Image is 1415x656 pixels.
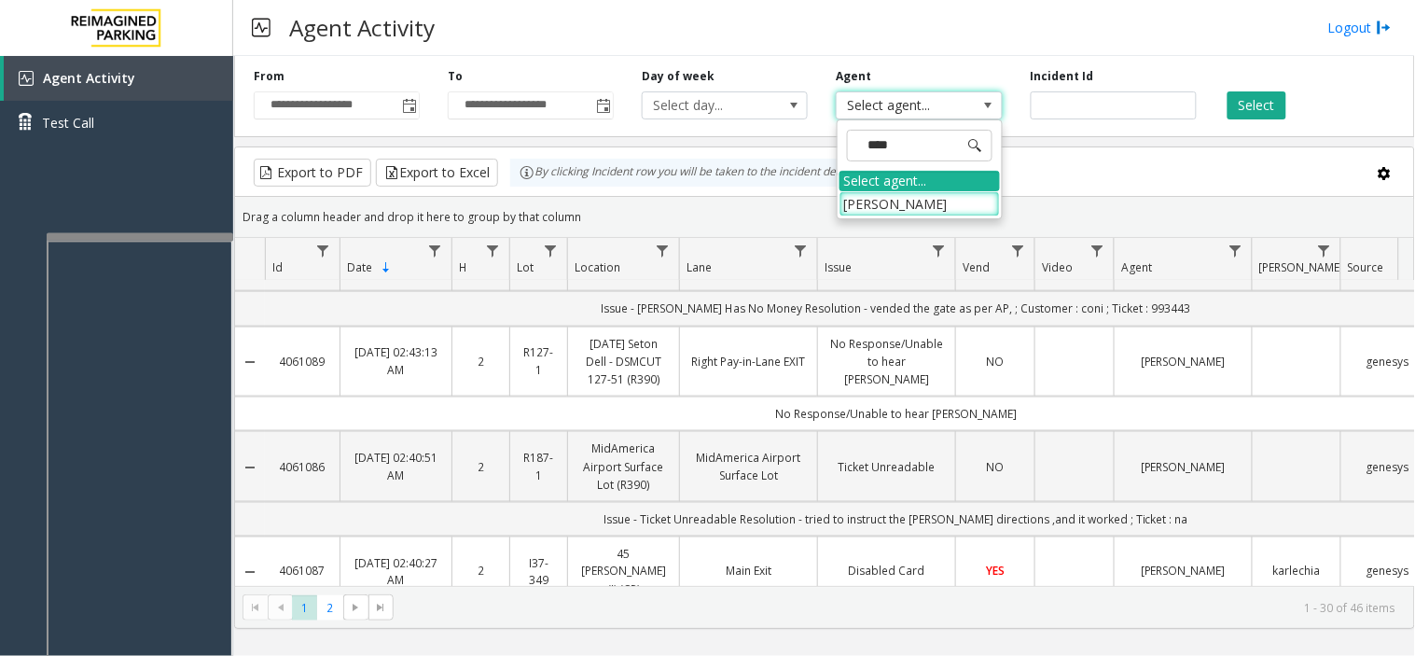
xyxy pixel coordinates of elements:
a: [PERSON_NAME] [1126,458,1241,476]
img: pageIcon [252,5,271,50]
a: MidAmerica Airport Surface Lot (R390) [579,440,668,494]
a: Lane Filter Menu [788,238,813,263]
span: Toggle popup [398,92,419,119]
a: [DATE] Seton Dell - DSMCUT 127-51 (R390) [579,335,668,389]
span: Go to the last page [368,594,394,621]
span: Id [272,259,283,275]
a: Logout [1328,18,1392,37]
a: Collapse Details [235,355,265,370]
a: [PERSON_NAME] [1126,353,1241,370]
a: Disabled Card [829,563,944,580]
a: 4061086 [276,458,328,476]
li: [PERSON_NAME] [839,191,1000,216]
div: Data table [235,238,1414,586]
a: Ticket Unreadable [829,458,944,476]
kendo-pager-info: 1 - 30 of 46 items [405,600,1395,616]
span: YES [986,564,1005,579]
a: R127-1 [521,343,556,379]
a: 2 [464,563,498,580]
a: 4061089 [276,353,328,370]
a: [DATE] 02:40:51 AM [352,449,440,484]
span: Page 1 [292,595,317,621]
a: NO [967,353,1023,370]
label: Day of week [642,68,714,85]
span: Video [1042,259,1073,275]
a: Issue Filter Menu [926,238,951,263]
label: To [448,68,463,85]
a: 2 [464,353,498,370]
span: Source [1348,259,1384,275]
a: Agent Activity [4,56,233,101]
a: H Filter Menu [480,238,506,263]
button: Select [1228,91,1286,119]
a: Collapse Details [235,460,265,475]
span: Sortable [379,260,394,275]
a: Vend Filter Menu [1006,238,1031,263]
span: H [459,259,467,275]
span: Test Call [42,113,94,133]
a: Right Pay-in-Lane EXIT [691,353,806,370]
button: Export to PDF [254,159,371,187]
a: Collapse Details [235,565,265,580]
a: [PERSON_NAME] [1126,563,1241,580]
a: No Response/Unable to hear [PERSON_NAME] [829,335,944,389]
span: Select day... [643,92,774,119]
a: Date Filter Menu [423,238,448,263]
label: Incident Id [1031,68,1094,85]
a: [DATE] 02:43:13 AM [352,343,440,379]
button: Export to Excel [376,159,498,187]
a: Lot Filter Menu [538,238,563,263]
div: Drag a column header and drop it here to group by that column [235,201,1414,233]
span: Go to the next page [349,600,364,615]
a: Id Filter Menu [311,238,336,263]
a: NO [967,458,1023,476]
span: Go to the last page [373,600,388,615]
img: logout [1377,18,1392,37]
span: Date [347,259,372,275]
span: Agent [1121,259,1152,275]
span: Select agent... [837,92,968,119]
a: Main Exit [691,563,806,580]
span: [PERSON_NAME] [1259,259,1344,275]
a: Video Filter Menu [1085,238,1110,263]
span: Page 2 [317,595,342,621]
h3: Agent Activity [280,5,444,50]
span: NO [987,354,1005,370]
span: Issue [825,259,852,275]
div: Select agent... [839,171,1000,191]
a: 45 [PERSON_NAME] (I) (CP) [579,545,668,599]
span: Toggle popup [592,92,613,119]
a: 4061087 [276,563,328,580]
label: Agent [836,68,871,85]
img: infoIcon.svg [520,165,534,180]
div: By clicking Incident row you will be taken to the incident details page. [510,159,898,187]
a: Parker Filter Menu [1311,238,1337,263]
span: Lot [517,259,534,275]
span: Agent Activity [43,69,135,87]
a: [DATE] 02:40:27 AM [352,554,440,590]
a: karlechia [1264,563,1329,580]
img: 'icon' [19,71,34,86]
a: Location Filter Menu [650,238,675,263]
span: Go to the next page [343,594,368,621]
span: Lane [687,259,712,275]
span: Vend [963,259,990,275]
a: MidAmerica Airport Surface Lot [691,449,806,484]
a: 2 [464,458,498,476]
a: Agent Filter Menu [1223,238,1248,263]
a: YES [967,563,1023,580]
span: NO [987,459,1005,475]
a: I37-349 [521,554,556,590]
span: Location [575,259,620,275]
label: From [254,68,284,85]
a: R187-1 [521,449,556,484]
